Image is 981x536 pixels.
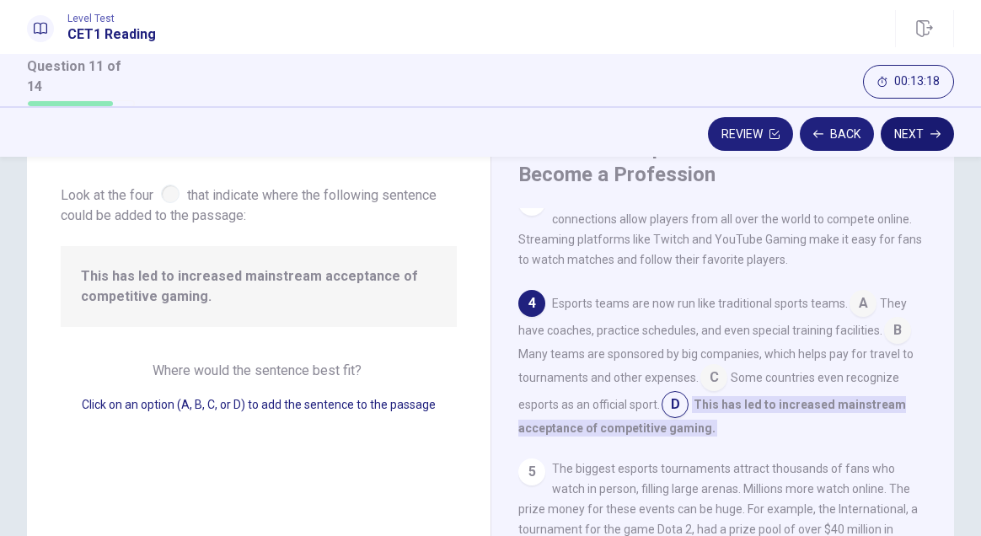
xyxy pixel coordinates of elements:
button: Review [708,117,793,151]
span: Where would the sentence best fit? [153,362,365,378]
span: Click on an option (A, B, C, or D) to add the sentence to the passage [82,398,436,411]
span: C [700,364,727,391]
span: A [850,290,876,317]
button: Back [800,117,874,151]
span: 00:13:18 [894,75,940,88]
div: 5 [518,458,545,485]
span: Level Test [67,13,156,24]
span: Look at the four that indicate where the following sentence could be added to the passage: [61,181,457,226]
button: Next [881,117,954,151]
h4: The Rise of Esports: When Video Games Become a Profession [518,134,923,188]
h1: Question 11 of 14 [27,56,135,97]
div: 4 [518,290,545,317]
h1: CET1 Reading [67,24,156,45]
button: 00:13:18 [863,65,954,99]
span: This has led to increased mainstream acceptance of competitive gaming. [81,266,437,307]
span: This has led to increased mainstream acceptance of competitive gaming. [518,396,906,437]
span: Esports teams are now run like traditional sports teams. [552,297,848,310]
span: D [662,391,689,418]
span: B [884,317,911,344]
span: Many teams are sponsored by big companies, which helps pay for travel to tournaments and other ex... [518,347,914,384]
